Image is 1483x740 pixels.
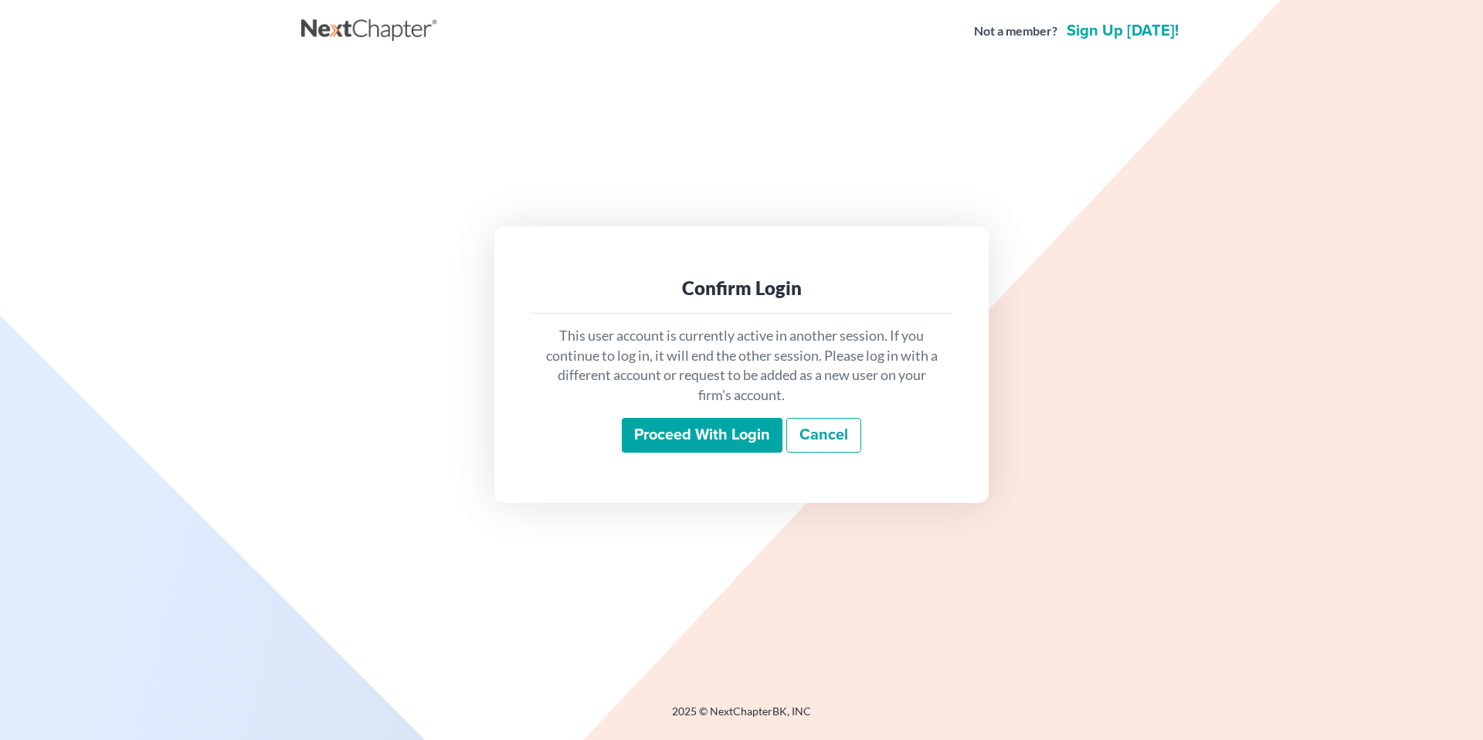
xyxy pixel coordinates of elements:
div: Confirm Login [544,276,939,300]
strong: Not a member? [974,22,1057,40]
div: 2025 © NextChapterBK, INC [301,704,1182,732]
a: Cancel [786,418,861,453]
a: Sign up [DATE]! [1064,23,1182,39]
input: Proceed with login [622,418,782,453]
p: This user account is currently active in another session. If you continue to log in, it will end ... [544,326,939,406]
